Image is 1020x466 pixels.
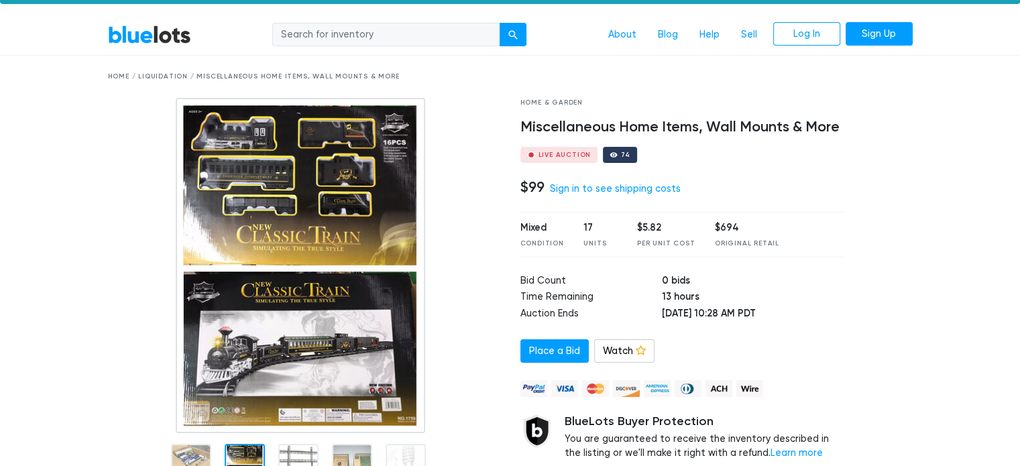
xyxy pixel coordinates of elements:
[705,380,732,397] img: ach-b7992fed28a4f97f893c574229be66187b9afb3f1a8d16a4691d3d3140a8ab00.png
[520,339,589,363] a: Place a Bid
[520,274,662,290] td: Bid Count
[520,119,844,136] h4: Miscellaneous Home Items, Wall Mounts & More
[662,306,844,323] td: [DATE] 10:28 AM PDT
[613,380,640,397] img: discover-82be18ecfda2d062aad2762c1ca80e2d36a4073d45c9e0ffae68cd515fbd3d32.png
[662,290,844,306] td: 13 hours
[176,98,425,433] img: 52e657f2-bb28-4c52-89aa-de235861d35e-1743443843.jpg
[550,183,681,194] a: Sign in to see shipping costs
[520,98,844,108] div: Home & Garden
[736,380,763,397] img: wire-908396882fe19aaaffefbd8e17b12f2f29708bd78693273c0e28e3a24408487f.png
[715,221,779,235] div: $694
[539,152,591,158] div: Live Auction
[583,239,617,249] div: Units
[689,22,730,48] a: Help
[594,339,655,363] a: Watch
[675,380,701,397] img: diners_club-c48f30131b33b1bb0e5d0e2dbd43a8bea4cb12cb2961413e2f4250e06c020426.png
[637,239,695,249] div: Per Unit Cost
[520,380,547,397] img: paypal_credit-80455e56f6e1299e8d57f40c0dcee7b8cd4ae79b9eccbfc37e2480457ba36de9.png
[583,221,617,235] div: 17
[647,22,689,48] a: Blog
[621,152,630,158] div: 74
[272,23,500,47] input: Search for inventory
[108,72,913,82] div: Home / Liquidation / Miscellaneous Home Items, Wall Mounts & More
[715,239,779,249] div: Original Retail
[565,414,844,461] div: You are guaranteed to receive the inventory described in the listing or we'll make it right with ...
[551,380,578,397] img: visa-79caf175f036a155110d1892330093d4c38f53c55c9ec9e2c3a54a56571784bb.png
[598,22,647,48] a: About
[846,22,913,46] a: Sign Up
[565,414,844,429] h5: BlueLots Buyer Protection
[520,221,564,235] div: Mixed
[730,22,768,48] a: Sell
[108,25,191,44] a: BlueLots
[771,447,823,459] a: Learn more
[637,221,695,235] div: $5.82
[520,306,662,323] td: Auction Ends
[644,380,671,397] img: american_express-ae2a9f97a040b4b41f6397f7637041a5861d5f99d0716c09922aba4e24c8547d.png
[520,414,554,448] img: buyer_protection_shield-3b65640a83011c7d3ede35a8e5a80bfdfaa6a97447f0071c1475b91a4b0b3d01.png
[582,380,609,397] img: mastercard-42073d1d8d11d6635de4c079ffdb20a4f30a903dc55d1612383a1b395dd17f39.png
[520,178,545,196] h4: $99
[773,22,840,46] a: Log In
[520,239,564,249] div: Condition
[520,290,662,306] td: Time Remaining
[662,274,844,290] td: 0 bids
